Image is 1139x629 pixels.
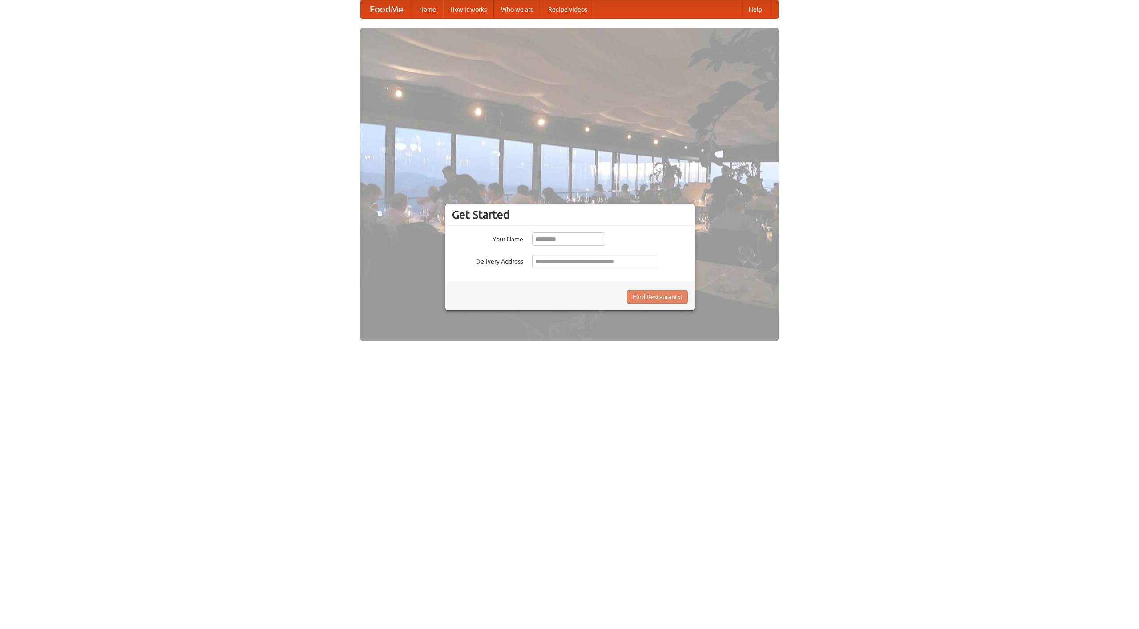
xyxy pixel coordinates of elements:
label: Your Name [452,232,523,244]
a: Recipe videos [541,0,594,18]
a: FoodMe [361,0,412,18]
label: Delivery Address [452,255,523,266]
a: Help [742,0,769,18]
button: Find Restaurants! [627,290,688,304]
a: How it works [443,0,494,18]
h3: Get Started [452,208,688,221]
a: Who we are [494,0,541,18]
a: Home [412,0,443,18]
